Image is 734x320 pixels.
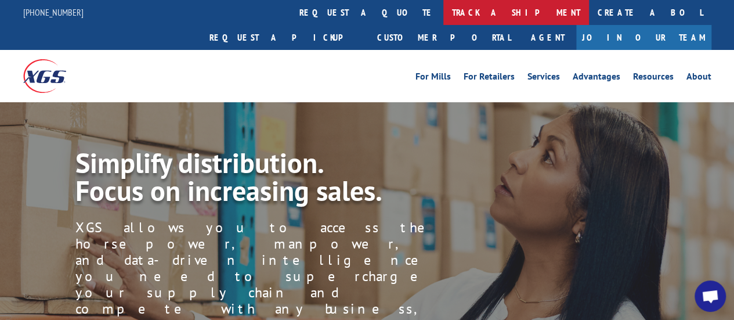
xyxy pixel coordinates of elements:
[686,72,711,85] a: About
[75,149,429,210] h1: Simplify distribution. Focus on increasing sales.
[23,6,84,18] a: [PHONE_NUMBER]
[695,281,726,312] a: Open chat
[201,25,368,50] a: Request a pickup
[576,25,711,50] a: Join Our Team
[527,72,560,85] a: Services
[633,72,674,85] a: Resources
[573,72,620,85] a: Advantages
[415,72,451,85] a: For Mills
[368,25,519,50] a: Customer Portal
[464,72,515,85] a: For Retailers
[519,25,576,50] a: Agent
